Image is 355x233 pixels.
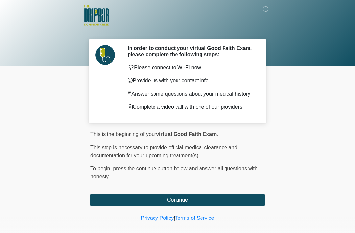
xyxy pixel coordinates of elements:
p: Please connect to Wi-Fi now [128,64,255,72]
img: The DRIPBaR - San Antonio Dominion Creek Logo [84,5,109,27]
span: To begin, [90,166,113,171]
h2: In order to conduct your virtual Good Faith Exam, please complete the following steps: [128,45,255,58]
span: press the continue button below and answer all questions with honesty. [90,166,258,179]
span: . [217,131,218,137]
strong: virtual Good Faith Exam [156,131,217,137]
img: Agent Avatar [95,45,115,65]
a: Privacy Policy [141,215,174,221]
span: This is the beginning of your [90,131,156,137]
span: This step is necessary to provide official medical clearance and documentation for your upcoming ... [90,145,237,158]
p: Answer some questions about your medical history [128,90,255,98]
a: | [174,215,175,221]
p: Provide us with your contact info [128,77,255,85]
p: Complete a video call with one of our providers [128,103,255,111]
button: Continue [90,194,265,206]
a: Terms of Service [175,215,214,221]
